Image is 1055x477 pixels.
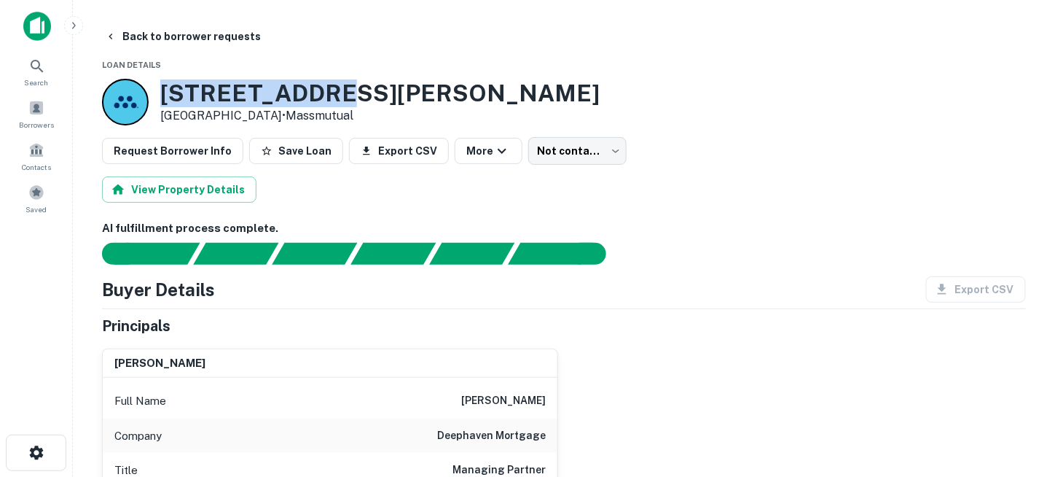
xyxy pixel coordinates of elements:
a: Contacts [4,136,68,176]
button: Request Borrower Info [102,138,243,164]
p: [GEOGRAPHIC_DATA] • [160,107,600,125]
button: Back to borrower requests [99,23,267,50]
span: Search [25,77,49,88]
div: Not contacted [528,137,627,165]
button: More [455,138,522,164]
a: Massmutual [286,109,353,123]
div: Your request is received and processing... [193,243,278,265]
a: Saved [4,179,68,218]
div: Documents found, AI parsing details... [272,243,357,265]
span: Saved [26,203,47,215]
h6: AI fulfillment process complete. [102,220,1026,237]
h3: [STREET_ADDRESS][PERSON_NAME] [160,79,600,107]
h6: [PERSON_NAME] [114,355,205,372]
button: Export CSV [349,138,449,164]
h4: Buyer Details [102,276,215,303]
button: View Property Details [102,177,256,203]
h6: deephaven mortgage [437,427,546,445]
a: Borrowers [4,94,68,133]
div: Principals found, AI now looking for contact information... [350,243,436,265]
h5: Principals [102,315,170,337]
div: Principals found, still searching for contact information. This may take time... [429,243,514,265]
div: AI fulfillment process complete. [509,243,624,265]
p: Full Name [114,392,166,410]
h6: [PERSON_NAME] [461,392,546,410]
img: capitalize-icon.png [23,12,51,41]
p: Company [114,427,162,445]
span: Loan Details [102,61,161,69]
span: Borrowers [19,119,54,131]
div: Sending borrower request to AI... [85,243,194,265]
span: Contacts [22,161,51,173]
button: Save Loan [249,138,343,164]
a: Search [4,52,68,91]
